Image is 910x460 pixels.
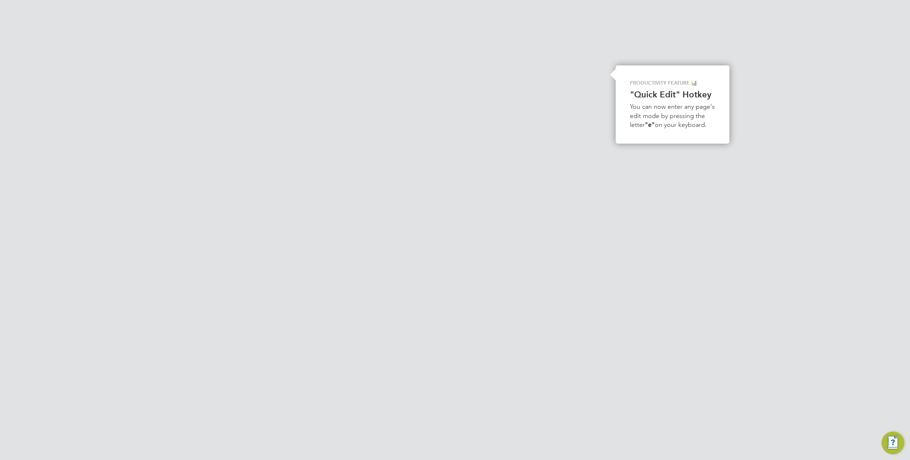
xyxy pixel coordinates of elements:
strong: "Quick Edit" Hotkey [630,89,711,100]
p: PRODUCTIVITY FEATURE 📊 [630,80,715,87]
span: You can now enter any page's edit mode by pressing the letter [630,103,717,128]
button: Engage Resource Center [882,432,904,454]
span: on your keyboard. [655,121,707,129]
strong: "e" [645,121,655,129]
div: Quick Edit Hotkey [616,65,729,144]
